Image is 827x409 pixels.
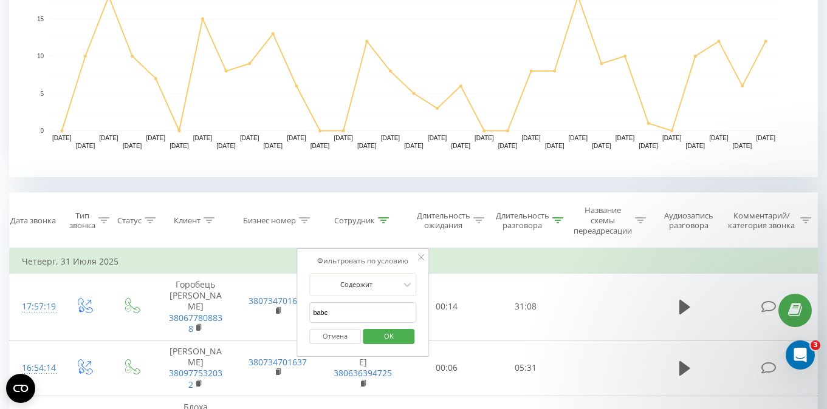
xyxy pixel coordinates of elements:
[10,215,56,226] div: Дата звонка
[249,356,307,368] a: 380734701637
[318,340,407,396] td: [PERSON_NAME]
[428,135,447,141] text: [DATE]
[309,329,361,344] button: Отмена
[10,249,818,274] td: Четверг, 31 Июля 2025
[407,274,486,340] td: 00:14
[169,312,222,334] a: 380677808838
[811,340,820,350] span: 3
[662,135,682,141] text: [DATE]
[311,143,330,149] text: [DATE]
[170,143,189,149] text: [DATE]
[486,274,565,340] td: 31:08
[309,255,416,267] div: Фильтровать по условию
[309,302,416,323] input: Введите значение
[407,340,486,396] td: 00:06
[146,135,166,141] text: [DATE]
[363,329,414,344] button: OK
[123,143,142,149] text: [DATE]
[334,215,375,226] div: Сотрудник
[264,143,283,149] text: [DATE]
[52,135,72,141] text: [DATE]
[545,143,564,149] text: [DATE]
[154,340,236,396] td: [PERSON_NAME]
[686,143,705,149] text: [DATE]
[169,367,222,390] a: 380977532032
[22,356,48,380] div: 16:54:14
[726,211,797,231] div: Комментарий/категория звонка
[592,143,611,149] text: [DATE]
[709,135,729,141] text: [DATE]
[243,215,296,226] div: Бизнес номер
[37,16,44,22] text: 15
[37,53,44,59] text: 10
[216,143,236,149] text: [DATE]
[569,135,588,141] text: [DATE]
[733,143,752,149] text: [DATE]
[69,211,95,231] div: Тип звонка
[193,135,213,141] text: [DATE]
[521,135,541,141] text: [DATE]
[756,135,775,141] text: [DATE]
[786,340,815,370] iframe: Intercom live chat
[381,135,400,141] text: [DATE]
[249,295,307,306] a: 380734701637
[334,367,392,379] a: 380636394725
[658,211,720,231] div: Аудиозапись разговора
[486,340,565,396] td: 05:31
[40,90,44,97] text: 5
[574,205,632,236] div: Название схемы переадресации
[496,211,549,231] div: Длительность разговора
[154,274,236,340] td: Горобець [PERSON_NAME]
[372,326,406,345] span: OK
[174,215,201,226] div: Клиент
[498,143,518,149] text: [DATE]
[76,143,95,149] text: [DATE]
[639,143,658,149] text: [DATE]
[240,135,259,141] text: [DATE]
[287,135,306,141] text: [DATE]
[6,374,35,403] button: Open CMP widget
[451,143,470,149] text: [DATE]
[475,135,494,141] text: [DATE]
[99,135,118,141] text: [DATE]
[334,135,353,141] text: [DATE]
[404,143,424,149] text: [DATE]
[616,135,635,141] text: [DATE]
[117,215,142,226] div: Статус
[417,211,470,231] div: Длительность ожидания
[357,143,377,149] text: [DATE]
[40,127,44,134] text: 0
[22,295,48,319] div: 17:57:19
